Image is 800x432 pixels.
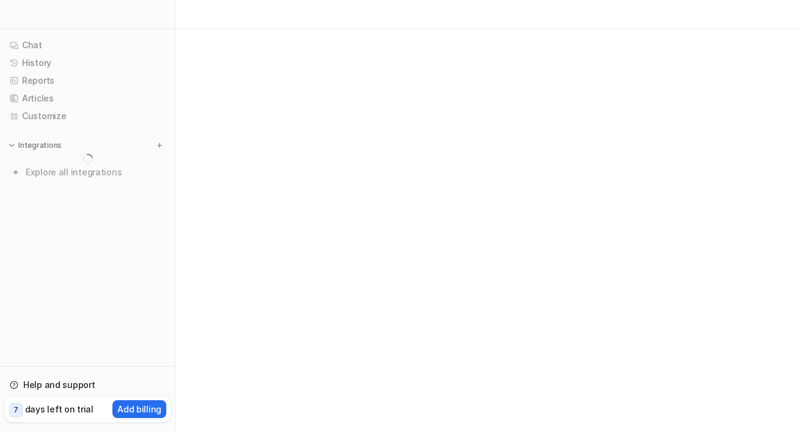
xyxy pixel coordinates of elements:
a: History [5,54,171,71]
a: Explore all integrations [5,164,171,181]
img: expand menu [7,141,16,150]
button: Add billing [112,400,166,418]
a: Articles [5,90,171,107]
a: Customize [5,108,171,125]
a: Reports [5,72,171,89]
button: Integrations [5,139,65,152]
p: days left on trial [25,403,94,416]
p: 7 [13,405,18,416]
span: Explore all integrations [26,163,166,182]
img: explore all integrations [10,166,22,178]
p: Add billing [117,403,161,416]
a: Chat [5,37,171,54]
p: Integrations [18,141,62,150]
a: Help and support [5,376,171,394]
img: menu_add.svg [155,141,164,150]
